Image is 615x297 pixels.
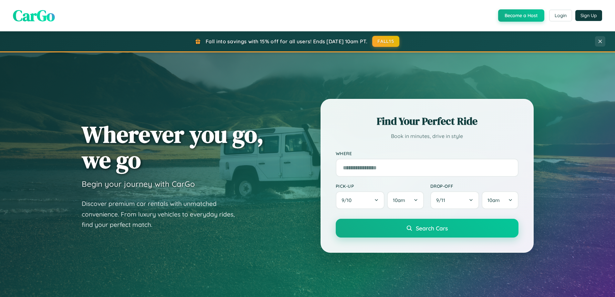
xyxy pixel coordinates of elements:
[13,5,55,26] span: CarGo
[372,36,399,47] button: FALL15
[336,114,518,128] h2: Find Your Perfect Ride
[82,179,195,189] h3: Begin your journey with CarGo
[206,38,367,45] span: Fall into savings with 15% off for all users! Ends [DATE] 10am PT.
[430,191,479,209] button: 9/11
[336,132,518,141] p: Book in minutes, drive in style
[336,183,424,189] label: Pick-up
[387,191,424,209] button: 10am
[82,198,243,230] p: Discover premium car rentals with unmatched convenience. From luxury vehicles to everyday rides, ...
[336,219,518,238] button: Search Cars
[498,9,544,22] button: Become a Host
[430,183,518,189] label: Drop-off
[482,191,518,209] button: 10am
[342,197,355,203] span: 9 / 10
[393,197,405,203] span: 10am
[436,197,448,203] span: 9 / 11
[336,151,518,156] label: Where
[416,225,448,232] span: Search Cars
[82,122,264,173] h1: Wherever you go, we go
[487,197,500,203] span: 10am
[336,191,385,209] button: 9/10
[549,10,572,21] button: Login
[575,10,602,21] button: Sign Up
